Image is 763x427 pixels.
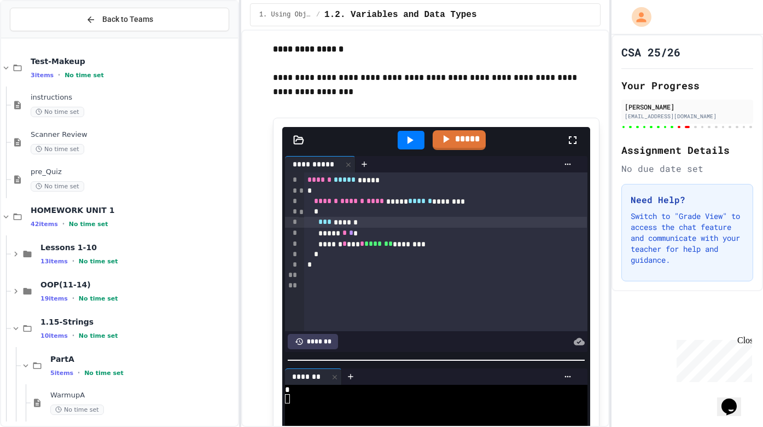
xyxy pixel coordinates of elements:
[40,280,236,290] span: OOP(11-14)
[50,391,236,400] span: WarmupA
[631,193,744,206] h3: Need Help?
[672,336,752,382] iframe: chat widget
[40,243,236,252] span: Lessons 1-10
[62,220,65,228] span: •
[259,10,312,19] span: 1. Using Objects and Methods
[102,14,153,25] span: Back to Teams
[40,295,68,302] span: 19 items
[78,368,80,377] span: •
[72,294,74,303] span: •
[625,102,750,112] div: [PERSON_NAME]
[31,72,54,79] span: 3 items
[621,162,753,175] div: No due date set
[79,295,118,302] span: No time set
[40,317,236,327] span: 1.15-Strings
[10,8,229,31] button: Back to Teams
[324,8,476,21] span: 1.2. Variables and Data Types
[84,370,124,377] span: No time set
[621,44,680,60] h1: CSA 25/26
[79,258,118,265] span: No time set
[31,130,236,140] span: Scanner Review
[50,354,236,364] span: PartA
[31,181,84,192] span: No time set
[31,221,58,228] span: 42 items
[72,331,74,340] span: •
[69,221,108,228] span: No time set
[40,258,68,265] span: 13 items
[40,332,68,339] span: 10 items
[631,211,744,266] p: Switch to "Grade View" to access the chat feature and communicate with your teacher for help and ...
[31,93,236,102] span: instructions
[31,107,84,117] span: No time set
[717,383,752,416] iframe: chat widget
[620,4,654,30] div: My Account
[316,10,320,19] span: /
[621,78,753,93] h2: Your Progress
[621,142,753,158] h2: Assignment Details
[31,144,84,154] span: No time set
[65,72,104,79] span: No time set
[58,71,60,79] span: •
[50,405,104,415] span: No time set
[31,56,236,66] span: Test-Makeup
[4,4,75,70] div: Chat with us now!Close
[72,257,74,266] span: •
[79,332,118,339] span: No time set
[31,168,236,177] span: pre_Quiz
[50,370,73,377] span: 5 items
[625,112,750,120] div: [EMAIL_ADDRESS][DOMAIN_NAME]
[31,205,236,215] span: HOMEWORK UNIT 1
